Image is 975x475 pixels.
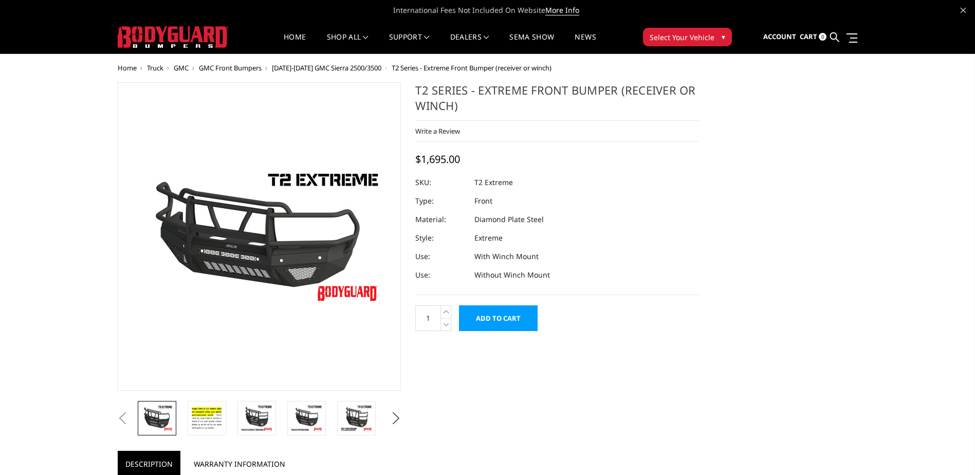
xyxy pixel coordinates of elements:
[241,404,273,432] img: T2 Series - Extreme Front Bumper (receiver or winch)
[474,229,503,247] dd: Extreme
[147,63,163,72] a: Truck
[118,82,401,391] a: T2 Series - Extreme Front Bumper (receiver or winch)
[509,33,554,53] a: SEMA Show
[118,26,228,48] img: BODYGUARD BUMPERS
[327,33,369,53] a: shop all
[545,5,579,15] a: More Info
[389,33,430,53] a: Support
[284,33,306,53] a: Home
[415,247,467,266] dt: Use:
[415,126,460,136] a: Write a Review
[199,63,262,72] a: GMC Front Bumpers
[800,32,817,41] span: Cart
[415,173,467,192] dt: SKU:
[474,210,544,229] dd: Diamond Plate Steel
[415,152,460,166] span: $1,695.00
[924,426,975,475] iframe: Chat Widget
[272,63,381,72] a: [DATE]-[DATE] GMC Sierra 2500/3500
[650,32,714,43] span: Select Your Vehicle
[819,33,826,41] span: 0
[575,33,596,53] a: News
[474,247,539,266] dd: With Winch Mount
[722,31,725,42] span: ▾
[643,28,732,46] button: Select Your Vehicle
[763,32,796,41] span: Account
[415,82,699,121] h1: T2 Series - Extreme Front Bumper (receiver or winch)
[290,404,323,432] img: T2 Series - Extreme Front Bumper (receiver or winch)
[800,23,826,51] a: Cart 0
[763,23,796,51] a: Account
[118,63,137,72] a: Home
[450,33,489,53] a: Dealers
[392,63,551,72] span: T2 Series - Extreme Front Bumper (receiver or winch)
[131,165,388,309] img: T2 Series - Extreme Front Bumper (receiver or winch)
[415,229,467,247] dt: Style:
[340,404,373,432] img: T2 Series - Extreme Front Bumper (receiver or winch)
[141,404,173,432] img: T2 Series - Extreme Front Bumper (receiver or winch)
[115,411,131,426] button: Previous
[474,266,550,284] dd: Without Winch Mount
[415,210,467,229] dt: Material:
[174,63,189,72] a: GMC
[415,266,467,284] dt: Use:
[415,192,467,210] dt: Type:
[459,305,538,331] input: Add to Cart
[474,192,492,210] dd: Front
[388,411,403,426] button: Next
[191,404,223,432] img: T2 Series - Extreme Front Bumper (receiver or winch)
[474,173,513,192] dd: T2 Extreme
